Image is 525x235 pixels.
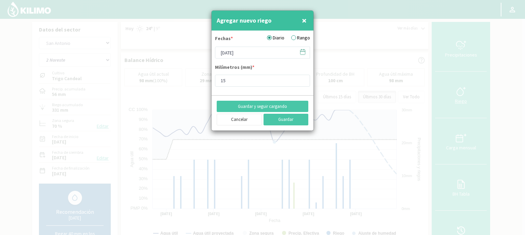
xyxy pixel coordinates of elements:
button: Guardar [264,114,309,125]
label: Diario [267,34,284,41]
label: Fechas [215,35,233,44]
button: Guardar y seguir cargando [217,101,308,112]
span: × [302,15,307,26]
button: Close [300,14,308,27]
label: Milímetros (mm) [215,64,254,73]
button: Cancelar [217,114,262,125]
h4: Agregar nuevo riego [217,16,271,25]
label: Rango [291,34,310,41]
